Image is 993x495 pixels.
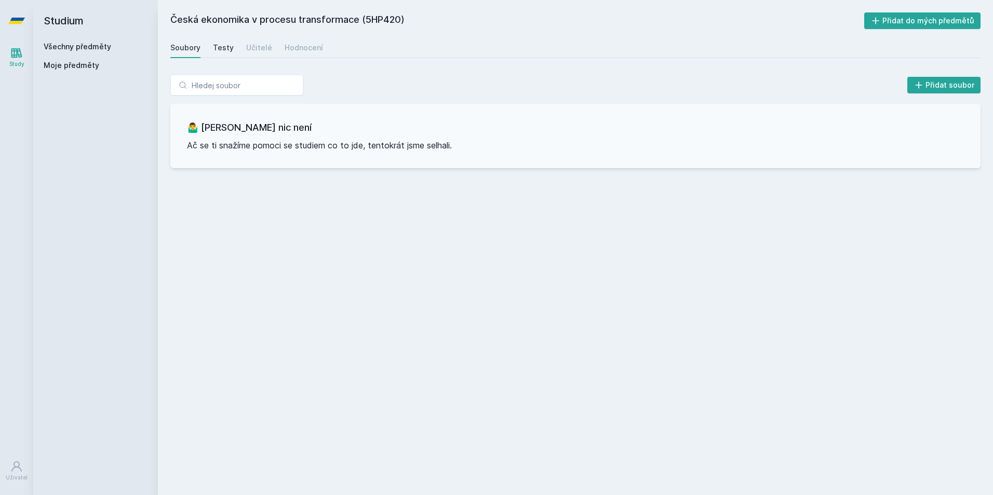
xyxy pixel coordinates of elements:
[213,37,234,58] a: Testy
[187,120,964,135] h3: 🤷‍♂️ [PERSON_NAME] nic není
[285,43,323,53] div: Hodnocení
[2,42,31,73] a: Study
[44,42,111,51] a: Všechny předměty
[246,37,272,58] a: Učitelé
[44,60,99,71] span: Moje předměty
[246,43,272,53] div: Učitelé
[9,60,24,68] div: Study
[907,77,981,93] button: Přidat soubor
[864,12,981,29] button: Přidat do mých předmětů
[170,37,200,58] a: Soubory
[187,139,964,152] p: Ač se ti snažíme pomoci se studiem co to jde, tentokrát jsme selhali.
[170,75,303,95] input: Hledej soubor
[2,455,31,487] a: Uživatel
[6,474,28,482] div: Uživatel
[213,43,234,53] div: Testy
[170,43,200,53] div: Soubory
[170,12,864,29] h2: Česká ekonomika v procesu transformace (5HP420)
[285,37,323,58] a: Hodnocení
